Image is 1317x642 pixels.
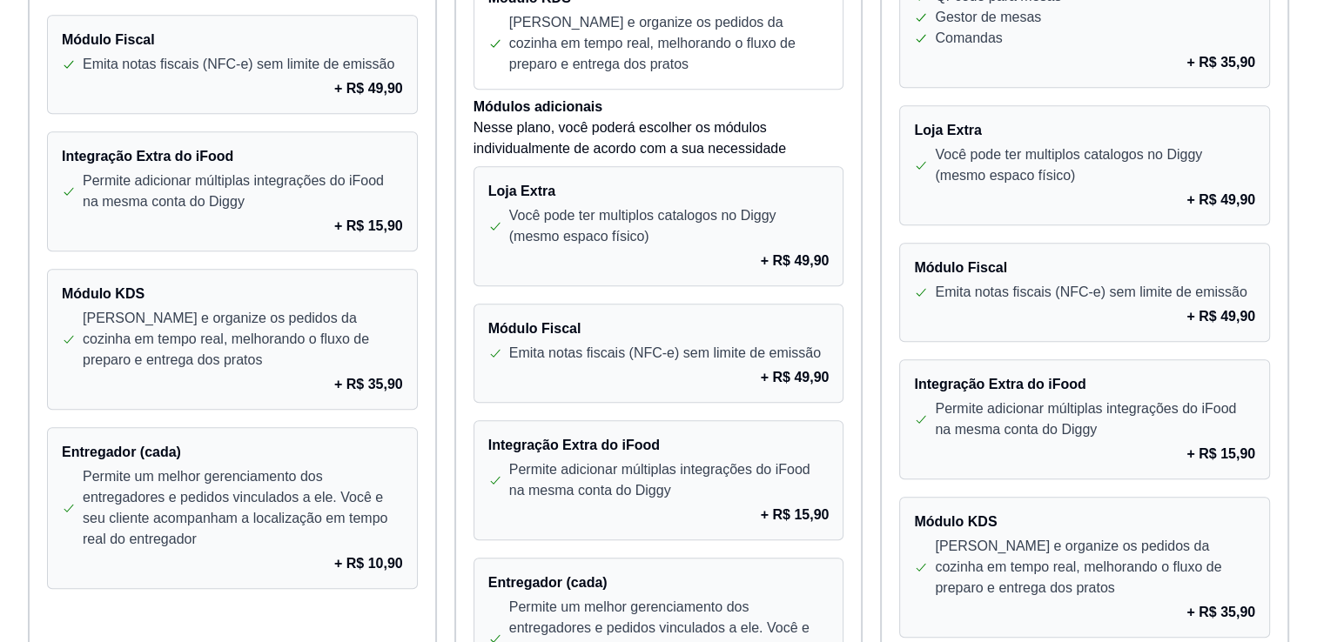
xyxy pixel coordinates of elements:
[935,144,1255,186] p: Você pode ter multiplos catalogos no Diggy (mesmo espaco físico)
[62,284,403,304] h4: Módulo KDS
[761,367,830,388] p: + R$ 49,90
[509,343,821,364] p: Emita notas fiscais (NFC-e) sem limite de emissão
[1186,306,1255,327] p: + R$ 49,90
[1186,602,1255,623] p: + R$ 35,90
[935,398,1255,440] p: Permite adicionar múltiplas integrações do iFood na mesma conta do Diggy
[488,572,830,593] h4: Entregador (cada)
[334,374,403,395] p: + R$ 35,90
[83,466,403,550] p: Permite um melhor gerenciamento dos entregadores e pedidos vinculados a ele. Você e seu cliente a...
[62,442,403,463] h4: Entregador (cada)
[509,205,830,247] p: Você pode ter multiplos catalogos no Diggy (mesmo espaco físico)
[334,553,403,574] p: + R$ 10,90
[83,308,403,371] p: [PERSON_NAME] e organize os pedidos da cozinha em tempo real, melhorando o fluxo de preparo e ent...
[935,282,1246,303] p: Emita notas fiscais (NFC-e) sem limite de emissão
[334,78,403,99] p: + R$ 49,90
[914,512,1255,532] h4: Módulo KDS
[474,97,844,117] h4: Módulos adicionais
[1186,52,1255,73] p: + R$ 35,90
[1186,444,1255,465] p: + R$ 15,90
[914,120,1255,141] h4: Loja Extra
[914,257,1255,278] h4: Módulo Fiscal
[509,12,830,75] p: [PERSON_NAME] e organize os pedidos da cozinha em tempo real, melhorando o fluxo de preparo e ent...
[83,54,394,75] p: Emita notas fiscais (NFC-e) sem limite de emissão
[761,505,830,525] p: + R$ 15,90
[83,171,403,212] p: Permite adicionar múltiplas integrações do iFood na mesma conta do Diggy
[474,117,844,159] p: Nesse plano, você poderá escolher os módulos individualmente de acordo com a sua necessidade
[935,28,1002,49] p: Comandas
[334,216,403,237] p: + R$ 15,90
[935,7,1041,28] p: Gestor de mesas
[488,318,830,339] h4: Módulo Fiscal
[509,459,830,501] p: Permite adicionar múltiplas integrações do iFood na mesma conta do Diggy
[488,435,830,456] h4: Integração Extra do iFood
[62,146,403,167] h4: Integração Extra do iFood
[914,374,1255,395] h4: Integração Extra do iFood
[761,251,830,271] p: + R$ 49,90
[935,536,1255,599] p: [PERSON_NAME] e organize os pedidos da cozinha em tempo real, melhorando o fluxo de preparo e ent...
[488,181,830,202] h4: Loja Extra
[1186,190,1255,211] p: + R$ 49,90
[62,30,403,50] h4: Módulo Fiscal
